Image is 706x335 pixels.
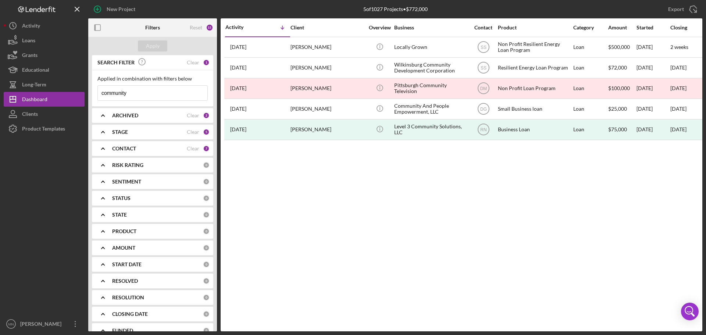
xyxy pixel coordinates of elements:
[573,25,607,31] div: Category
[8,322,14,326] text: MN
[480,107,487,112] text: DG
[637,38,670,57] div: [DATE]
[668,2,684,17] div: Export
[97,76,208,82] div: Applied in combination with filters below
[608,120,636,139] div: $75,000
[670,106,687,112] time: [DATE]
[670,44,688,50] time: 2 weeks
[480,86,487,91] text: DM
[97,60,135,65] b: SEARCH FILTER
[4,317,85,331] button: MN[PERSON_NAME]
[290,25,364,31] div: Client
[112,245,135,251] b: AMOUNT
[112,328,133,334] b: FUNDED
[498,25,571,31] div: Product
[498,99,571,119] div: Small Business loan
[4,63,85,77] button: Educational
[230,106,246,112] time: 2024-05-01 16:00
[112,162,143,168] b: RISK RATING
[366,25,393,31] div: Overview
[394,79,468,98] div: Pittsburgh Community Television
[22,48,38,64] div: Grants
[112,295,144,300] b: RESOLUTION
[203,178,210,185] div: 0
[608,58,636,78] div: $72,000
[681,303,699,320] div: Open Intercom Messenger
[4,92,85,107] a: Dashboard
[112,195,131,201] b: STATUS
[637,25,670,31] div: Started
[363,6,428,12] div: 5 of 1027 Projects • $772,000
[394,58,468,78] div: Wilkinsburg Community Development Corporation
[230,44,246,50] time: 2025-08-18 21:17
[480,65,486,71] text: SS
[203,112,210,119] div: 2
[203,228,210,235] div: 0
[4,33,85,48] button: Loans
[22,77,46,94] div: Long-Term
[18,317,66,333] div: [PERSON_NAME]
[4,18,85,33] button: Activity
[637,58,670,78] div: [DATE]
[670,126,687,132] div: [DATE]
[573,58,607,78] div: Loan
[22,92,47,108] div: Dashboard
[670,64,687,71] time: [DATE]
[394,99,468,119] div: Community And People Empowerment, LLC
[138,40,167,51] button: Apply
[203,195,210,202] div: 0
[203,327,210,334] div: 0
[394,38,468,57] div: Locally Grown
[230,65,246,71] time: 2025-06-03 14:20
[112,179,141,185] b: SENTIMENT
[637,99,670,119] div: [DATE]
[4,77,85,92] button: Long-Term
[187,146,199,152] div: Clear
[146,40,160,51] div: Apply
[637,79,670,98] div: [DATE]
[112,146,136,152] b: CONTACT
[290,99,364,119] div: [PERSON_NAME]
[573,38,607,57] div: Loan
[498,58,571,78] div: Resilient Energy Loan Program
[203,129,210,135] div: 5
[230,126,246,132] time: 2022-01-21 19:45
[4,48,85,63] button: Grants
[661,2,702,17] button: Export
[203,311,210,317] div: 0
[4,107,85,121] button: Clients
[22,121,65,138] div: Product Templates
[608,99,636,119] div: $25,000
[470,25,497,31] div: Contact
[4,121,85,136] button: Product Templates
[203,145,210,152] div: 7
[112,261,142,267] b: START DATE
[190,25,202,31] div: Reset
[112,113,138,118] b: ARCHIVED
[480,127,486,132] text: RN
[290,58,364,78] div: [PERSON_NAME]
[670,85,687,91] time: [DATE]
[112,278,138,284] b: RESOLVED
[498,79,571,98] div: Non Profit Loan Program
[480,45,486,50] text: SS
[573,120,607,139] div: Loan
[394,25,468,31] div: Business
[394,120,468,139] div: Level 3 Community Solutions, LLC
[22,18,40,35] div: Activity
[203,162,210,168] div: 0
[608,38,636,57] div: $500,000
[573,99,607,119] div: Loan
[112,212,127,218] b: STATE
[112,311,148,317] b: CLOSING DATE
[22,107,38,123] div: Clients
[230,85,246,91] time: 2024-07-18 15:02
[203,245,210,251] div: 0
[498,120,571,139] div: Business Loan
[203,261,210,268] div: 0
